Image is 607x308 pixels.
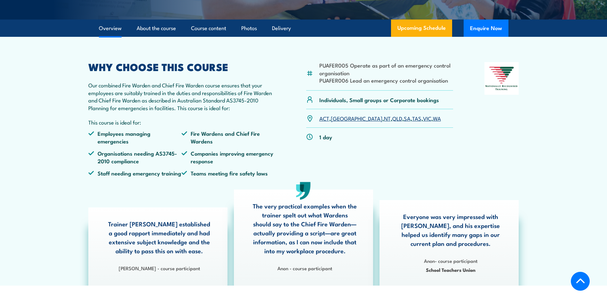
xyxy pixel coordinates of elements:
li: Organisations needing AS3745-2010 compliance [88,150,182,165]
li: Teams meeting fire safety laws [181,169,275,177]
p: Everyone was very impressed with [PERSON_NAME], and his expertise helped us identify many gaps in... [398,212,503,248]
img: Nationally Recognised Training logo. [484,62,519,95]
a: NT [384,114,391,122]
li: PUAFER005 Operate as part of an emergency control organisation [319,61,453,77]
a: WA [433,114,441,122]
strong: Anon- course participant [424,257,477,264]
p: Trainer [PERSON_NAME] established a good rapport immediately and had extensive subject knowledge ... [107,219,212,255]
a: TAS [412,114,421,122]
li: Staff needing emergency training [88,169,182,177]
p: The very practical examples when the trainer spelt out what Wardens should say to the Chief Fire ... [253,201,357,255]
li: Employees managing emergencies [88,130,182,145]
p: Our combined Fire Warden and Chief Fire Warden course ensures that your employees are suitably tr... [88,81,275,111]
a: Course content [191,20,226,37]
a: Photos [241,20,257,37]
p: , , , , , , , [319,115,441,122]
a: Upcoming Schedule [391,20,452,37]
a: QLD [392,114,402,122]
strong: [PERSON_NAME] - course participant [119,264,200,272]
a: VIC [423,114,431,122]
span: School Teachers Union [398,266,503,273]
h2: WHY CHOOSE THIS COURSE [88,62,275,71]
p: Individuals, Small groups or Corporate bookings [319,96,439,103]
a: [GEOGRAPHIC_DATA] [331,114,382,122]
a: Overview [99,20,122,37]
a: SA [404,114,411,122]
a: Delivery [272,20,291,37]
p: 1 day [319,133,332,141]
li: Companies improving emergency response [181,150,275,165]
a: About the course [137,20,176,37]
p: This course is ideal for: [88,118,275,126]
li: Fire Wardens and Chief Fire Wardens [181,130,275,145]
a: ACT [319,114,329,122]
li: PUAFER006 Lead an emergency control organisation [319,77,453,84]
strong: Anon - course participant [277,264,332,272]
button: Enquire Now [464,20,508,37]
